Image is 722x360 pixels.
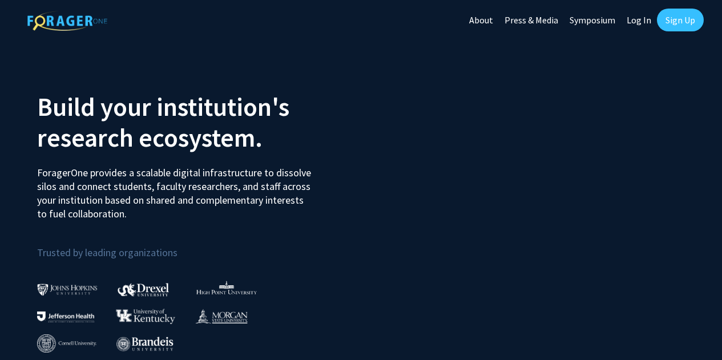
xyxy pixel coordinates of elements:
[27,11,107,31] img: ForagerOne Logo
[37,91,353,153] h2: Build your institution's research ecosystem.
[195,309,248,323] img: Morgan State University
[196,281,257,294] img: High Point University
[37,334,96,353] img: Cornell University
[37,312,94,322] img: Thomas Jefferson University
[118,283,169,296] img: Drexel University
[37,157,314,221] p: ForagerOne provides a scalable digital infrastructure to dissolve silos and connect students, fac...
[116,337,174,351] img: Brandeis University
[37,284,98,296] img: Johns Hopkins University
[37,230,353,261] p: Trusted by leading organizations
[657,9,704,31] a: Sign Up
[116,309,175,324] img: University of Kentucky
